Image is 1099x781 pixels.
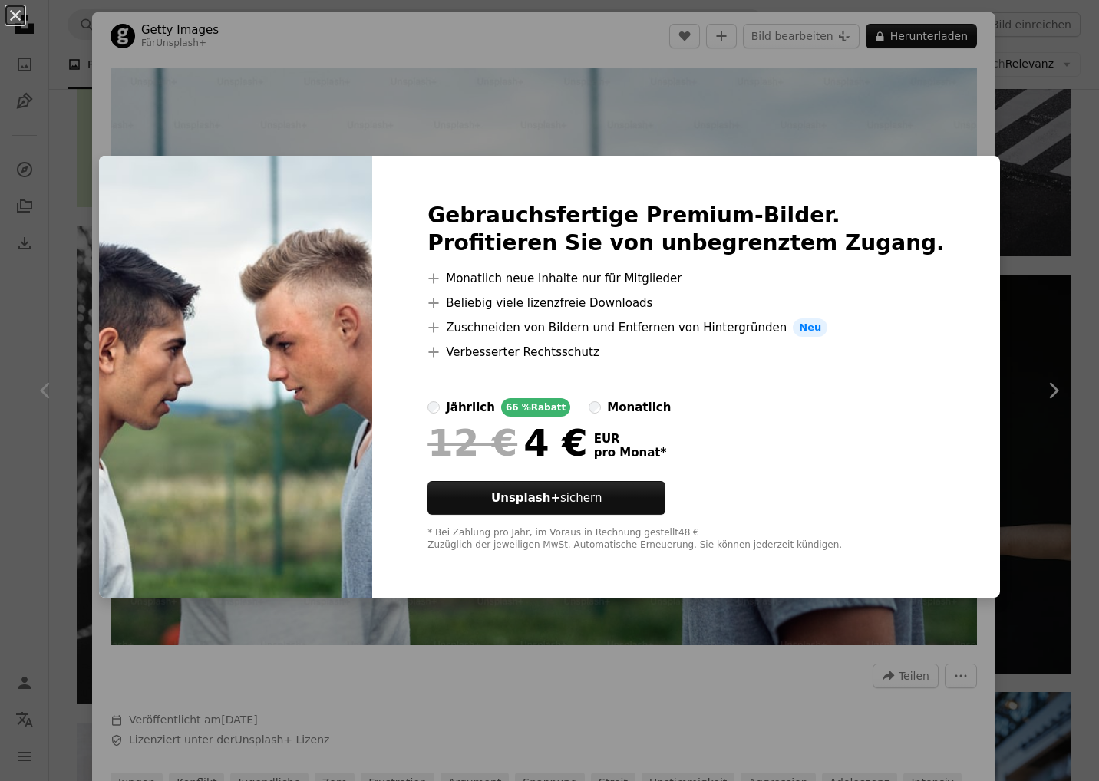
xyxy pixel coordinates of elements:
div: monatlich [607,398,671,417]
span: Neu [793,318,827,337]
div: jährlich [446,398,495,417]
li: Monatlich neue Inhalte nur für Mitglieder [427,269,945,288]
li: Verbesserter Rechtsschutz [427,343,945,361]
button: Unsplash+sichern [427,481,665,515]
input: monatlich [589,401,601,414]
div: 66 % Rabatt [501,398,570,417]
div: * Bei Zahlung pro Jahr, im Voraus in Rechnung gestellt 48 € Zuzüglich der jeweiligen MwSt. Automa... [427,527,945,552]
li: Beliebig viele lizenzfreie Downloads [427,294,945,312]
strong: Unsplash+ [491,491,560,505]
li: Zuschneiden von Bildern und Entfernen von Hintergründen [427,318,945,337]
span: EUR [594,432,667,446]
span: pro Monat * [594,446,667,460]
input: jährlich66 %Rabatt [427,401,440,414]
h2: Gebrauchsfertige Premium-Bilder. Profitieren Sie von unbegrenztem Zugang. [427,202,945,257]
div: 4 € [427,423,587,463]
span: 12 € [427,423,517,463]
img: premium_photo-1681843604714-06e95f22acb5 [99,156,372,598]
